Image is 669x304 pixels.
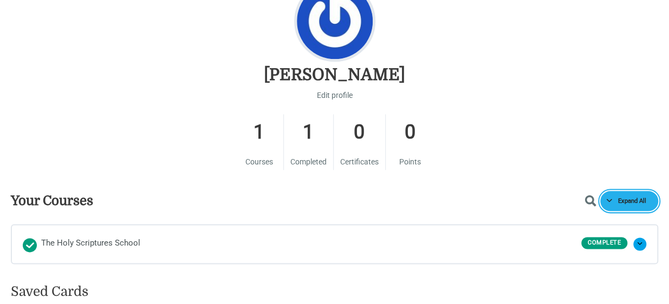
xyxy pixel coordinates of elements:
[11,193,93,209] h3: Your Courses
[612,197,652,205] span: Expand All
[317,88,353,102] a: Edit profile
[23,238,37,252] div: Completed
[581,237,627,249] div: Complete
[584,195,602,207] button: Show Courses Search Field
[392,114,428,150] strong: 0
[41,236,140,252] span: The Holy Scriptures School
[264,64,405,85] h2: [PERSON_NAME]
[290,114,327,150] strong: 1
[399,157,421,166] span: Points
[290,157,327,166] span: Completed
[600,191,658,211] button: Expand All
[245,157,273,166] span: Courses
[340,114,379,150] strong: 0
[242,114,277,150] strong: 1
[23,236,581,252] a: Completed The Holy Scriptures School
[340,157,379,166] span: Certificates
